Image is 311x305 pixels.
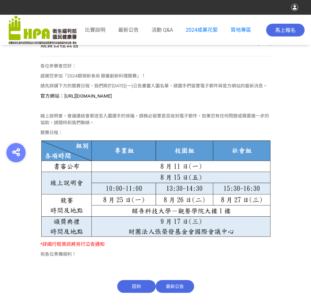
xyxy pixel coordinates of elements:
p: 線上說明會，會議連結會寄送至入圍選手的信箱，請務必留意是否收到電子郵件，如果您有任何問題或需要進一步的協助，請隨時和我們聯絡。 [40,113,271,126]
p: 競賽日程： [40,129,271,136]
button: 馬上報名 [266,24,305,36]
span: 官方網站：[URL][DOMAIN_NAME] [40,93,112,99]
a: 2024成果花絮 [186,27,218,33]
a: 活動 Q&A [151,26,173,34]
img: 「2025銀領新食尚 銀養創新料理」競賽 [9,16,77,44]
p: 請先詳讀下方的競賽日程，我們將於[DATE](一)公告書審入圍名單，請選手們留意電子郵件與官方網站的最新消息。 [40,83,271,89]
p: 祝各位準備順利！ [40,251,271,258]
span: 最新公告 [118,27,139,33]
img: 538dc326-6cf6-4867-b91e-4203e53a8a2d.png [40,139,271,237]
a: 質地專區 [231,27,251,33]
a: 比賽說明 [85,26,105,34]
span: *詳細行程資訊將另行公告通知 [40,241,105,247]
span: 最新公告 [156,280,194,293]
p: 各位參賽者您好： [40,63,271,69]
span: 馬上報名 [275,27,296,33]
span: 比賽說明 [85,27,105,33]
a: 回到最新公告 [117,284,194,289]
a: 最新公告 [118,26,139,34]
span: 回到 [117,280,156,293]
p: 感謝您參加「2024銀領新食尚 銀養創新料理競賽」！ [40,73,271,79]
span: 活動 Q&A [151,27,173,33]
